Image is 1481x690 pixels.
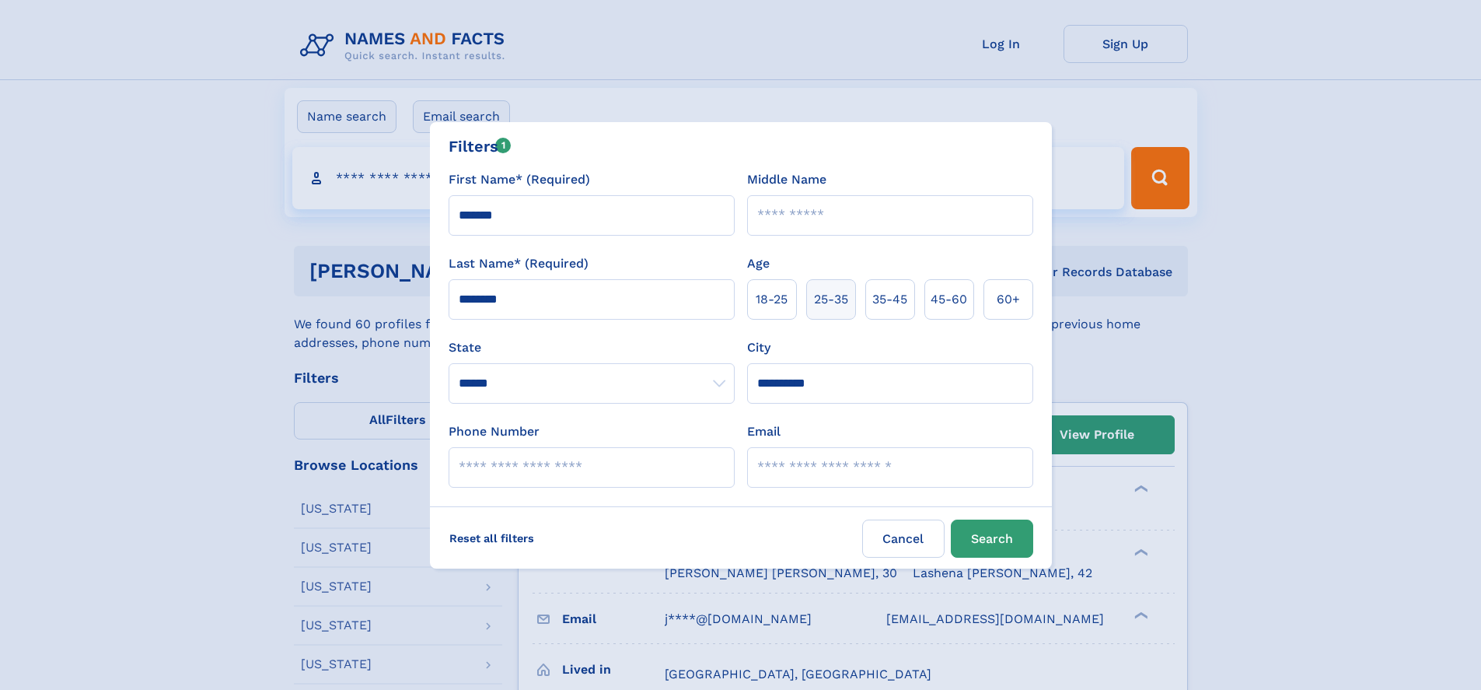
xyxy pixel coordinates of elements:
span: 45‑60 [931,290,967,309]
label: Last Name* (Required) [449,254,589,273]
label: Age [747,254,770,273]
label: Phone Number [449,422,540,441]
label: State [449,338,735,357]
span: 35‑45 [872,290,907,309]
span: 25‑35 [814,290,848,309]
div: Filters [449,135,512,158]
button: Search [951,520,1033,558]
label: Middle Name [747,170,826,189]
span: 18‑25 [756,290,788,309]
label: First Name* (Required) [449,170,590,189]
label: Email [747,422,781,441]
label: City [747,338,770,357]
span: 60+ [997,290,1020,309]
label: Cancel [862,520,945,558]
label: Reset all filters [439,520,544,557]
